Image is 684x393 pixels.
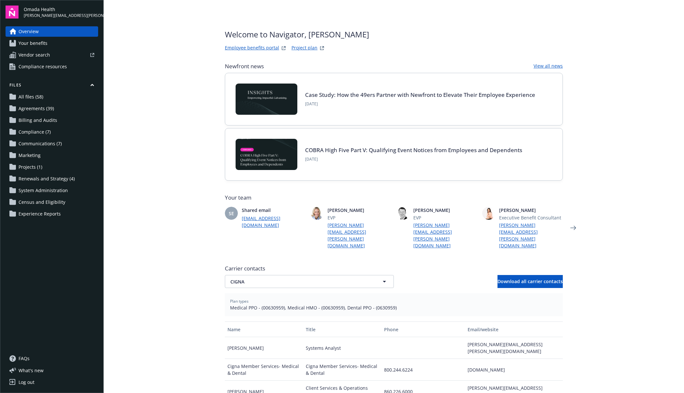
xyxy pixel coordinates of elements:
span: Welcome to Navigator , [PERSON_NAME] [225,29,369,40]
div: Title [306,326,379,333]
img: photo [482,207,495,220]
a: View all news [534,62,563,70]
span: Overview [19,26,39,37]
a: Communications (7) [6,138,98,149]
a: Projects (1) [6,162,98,172]
span: Omada Health [24,6,98,13]
span: Carrier contacts [225,265,563,272]
button: CIGNA [225,275,394,288]
a: [PERSON_NAME][EMAIL_ADDRESS][PERSON_NAME][DOMAIN_NAME] [499,222,563,249]
span: [PERSON_NAME] [328,207,391,214]
a: [EMAIL_ADDRESS][DOMAIN_NAME] [242,215,305,229]
a: FAQs [6,353,98,364]
span: Executive Benefit Consultant [499,214,563,221]
a: Marketing [6,150,98,161]
div: Systems Analyst [303,337,381,359]
a: Renewals and Strategy (4) [6,174,98,184]
a: Your benefits [6,38,98,48]
span: EVP [328,214,391,221]
button: Email/website [465,321,563,337]
img: photo [396,207,409,220]
span: System Administration [19,185,68,196]
img: BLOG-Card Image - Compliance - COBRA High Five Pt 5 - 09-11-25.jpg [236,139,297,170]
span: Medical PPO - (00630959), Medical HMO - (00630959), Dental PPO - (0630959) [230,304,558,311]
img: navigator-logo.svg [6,6,19,19]
a: Vendor search [6,50,98,60]
span: [PERSON_NAME] [499,207,563,214]
span: What ' s new [19,367,44,374]
img: photo [311,207,324,220]
a: Overview [6,26,98,37]
div: 800.244.6224 [381,359,465,381]
button: What's new [6,367,54,374]
a: Billing and Audits [6,115,98,125]
button: Name [225,321,303,337]
a: [PERSON_NAME][EMAIL_ADDRESS][PERSON_NAME][DOMAIN_NAME] [413,222,477,249]
span: [DATE] [305,156,522,162]
div: Phone [384,326,462,333]
button: Files [6,82,98,90]
div: Email/website [468,326,560,333]
a: Agreements (39) [6,103,98,114]
div: Cigna Member Services- Medical & Dental [303,359,381,381]
img: Card Image - INSIGHTS copy.png [236,84,297,115]
button: Phone [381,321,465,337]
span: Plan types [230,298,558,304]
span: Your team [225,194,563,202]
span: [PERSON_NAME] [413,207,477,214]
span: Shared email [242,207,305,214]
div: [DOMAIN_NAME] [465,359,563,381]
a: COBRA High Five Part V: Qualifying Event Notices from Employees and Dependents [305,146,522,154]
button: Title [303,321,381,337]
div: [PERSON_NAME][EMAIL_ADDRESS][PERSON_NAME][DOMAIN_NAME] [465,337,563,359]
span: All files (58) [19,92,43,102]
span: [DATE] [305,101,535,107]
a: All files (58) [6,92,98,102]
span: EVP [413,214,477,221]
div: Log out [19,377,34,387]
span: SE [229,210,234,217]
span: Agreements (39) [19,103,54,114]
span: Renewals and Strategy (4) [19,174,75,184]
a: Experience Reports [6,209,98,219]
span: Your benefits [19,38,47,48]
div: Cigna Member Services- Medical & Dental [225,359,303,381]
a: Census and Eligibility [6,197,98,207]
a: System Administration [6,185,98,196]
a: Compliance (7) [6,127,98,137]
a: Compliance resources [6,61,98,72]
span: Marketing [19,150,41,161]
a: striveWebsite [280,44,288,52]
a: Employee benefits portal [225,44,279,52]
span: Billing and Audits [19,115,57,125]
button: Omada Health[PERSON_NAME][EMAIL_ADDRESS][PERSON_NAME][DOMAIN_NAME] [24,6,98,19]
span: CIGNA [230,278,366,285]
a: Case Study: How the 49ers Partner with Newfront to Elevate Their Employee Experience [305,91,535,98]
span: FAQs [19,353,30,364]
span: Projects (1) [19,162,42,172]
span: [PERSON_NAME][EMAIL_ADDRESS][PERSON_NAME][DOMAIN_NAME] [24,13,98,19]
div: Name [227,326,301,333]
span: Experience Reports [19,209,61,219]
span: Newfront news [225,62,264,70]
span: Download all carrier contacts [497,278,563,284]
a: [PERSON_NAME][EMAIL_ADDRESS][PERSON_NAME][DOMAIN_NAME] [328,222,391,249]
span: Compliance resources [19,61,67,72]
span: Compliance (7) [19,127,51,137]
a: projectPlanWebsite [318,44,326,52]
span: Census and Eligibility [19,197,65,207]
button: Download all carrier contacts [497,275,563,288]
span: Communications (7) [19,138,62,149]
a: Project plan [291,44,317,52]
a: Next [568,223,578,233]
div: [PERSON_NAME] [225,337,303,359]
span: Vendor search [19,50,50,60]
